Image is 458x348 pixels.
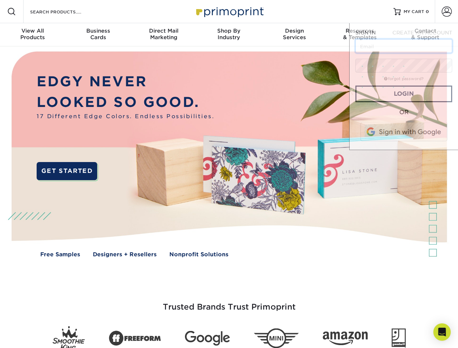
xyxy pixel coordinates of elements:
[196,28,261,41] div: Industry
[196,28,261,34] span: Shop By
[17,285,441,320] h3: Trusted Brands Trust Primoprint
[131,23,196,46] a: Direct MailMarketing
[65,28,131,41] div: Cards
[262,28,327,34] span: Design
[327,28,392,34] span: Resources
[37,71,214,92] p: EDGY NEVER
[65,28,131,34] span: Business
[262,28,327,41] div: Services
[193,4,265,19] img: Primoprint
[131,28,196,41] div: Marketing
[327,28,392,41] div: & Templates
[131,28,196,34] span: Direct Mail
[355,108,452,117] div: OR
[355,86,452,102] a: Login
[426,9,429,14] span: 0
[355,30,376,36] span: SIGN IN
[392,328,406,348] img: Goodwill
[93,250,157,259] a: Designers + Resellers
[40,250,80,259] a: Free Samples
[355,39,452,53] input: Email
[323,332,368,345] img: Amazon
[196,23,261,46] a: Shop ByIndustry
[37,92,214,113] p: LOOKED SO GOOD.
[169,250,228,259] a: Nonprofit Solutions
[392,30,452,36] span: CREATE AN ACCOUNT
[433,323,451,341] div: Open Intercom Messenger
[262,23,327,46] a: DesignServices
[185,331,230,346] img: Google
[29,7,100,16] input: SEARCH PRODUCTS.....
[384,76,424,81] a: forgot password?
[37,112,214,121] span: 17 Different Edge Colors. Endless Possibilities.
[37,162,97,180] a: GET STARTED
[327,23,392,46] a: Resources& Templates
[65,23,131,46] a: BusinessCards
[404,9,424,15] span: MY CART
